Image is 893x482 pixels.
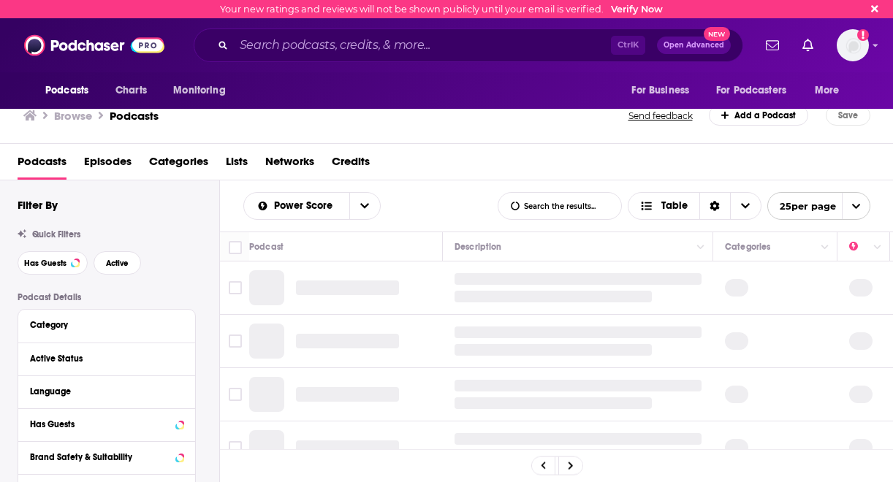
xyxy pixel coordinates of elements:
a: Add a Podcast [709,105,809,126]
div: Brand Safety & Suitability [30,452,171,462]
span: For Podcasters [716,80,786,101]
span: Monitoring [173,80,225,101]
span: Table [661,201,688,211]
a: Podcasts [18,150,66,180]
a: Episodes [84,150,132,180]
span: More [815,80,840,101]
span: Power Score [274,201,338,211]
div: Category [30,320,174,330]
button: Save [826,105,870,126]
a: Lists [226,150,248,180]
button: Active [94,251,141,275]
button: open menu [805,77,858,104]
span: New [704,27,730,41]
a: Categories [149,150,208,180]
button: open menu [349,193,380,219]
button: open menu [621,77,707,104]
img: User Profile [837,29,869,61]
span: Toggle select row [229,441,242,454]
h2: Choose List sort [243,192,381,220]
span: Toggle select row [229,334,242,348]
span: Toggle select row [229,388,242,401]
span: Quick Filters [32,229,80,240]
p: Podcast Details [18,292,196,302]
button: Has Guests [18,251,88,275]
div: Search podcasts, credits, & more... [194,28,743,62]
img: Podchaser - Follow, Share and Rate Podcasts [24,31,164,59]
button: Brand Safety & Suitability [30,448,183,466]
span: Toggle select row [229,281,242,294]
div: Language [30,386,174,397]
button: Column Actions [692,239,710,256]
button: Send feedback [624,110,697,122]
a: Charts [106,77,156,104]
button: open menu [244,201,349,211]
a: Networks [265,150,314,180]
h2: Filter By [18,198,58,212]
span: Charts [115,80,147,101]
span: Ctrl K [611,36,645,55]
div: Description [455,238,501,256]
button: Show profile menu [837,29,869,61]
svg: Email not verified [857,29,869,41]
input: Search podcasts, credits, & more... [234,34,611,57]
div: Has Guests [30,419,171,429]
a: Credits [332,150,370,180]
button: Has Guests [30,415,183,433]
a: Podcasts [110,109,159,123]
div: Sort Direction [699,193,730,219]
span: For Business [631,80,689,101]
button: Column Actions [816,239,834,256]
span: Logged in as jbarbour [837,29,869,61]
div: Categories [725,238,770,256]
button: open menu [35,77,107,104]
span: Open Advanced [664,42,724,49]
a: Show notifications dropdown [760,33,785,58]
span: Podcasts [45,80,88,101]
span: 25 per page [768,195,836,218]
button: Language [30,382,183,400]
button: Category [30,315,183,334]
button: open menu [707,77,807,104]
div: Your new ratings and reviews will not be shown publicly until your email is verified. [220,4,663,15]
span: Has Guests [24,259,66,267]
button: open menu [163,77,244,104]
span: Active [106,259,129,267]
button: open menu [767,192,870,220]
button: Active Status [30,349,183,367]
div: Active Status [30,353,174,364]
button: Choose View [628,192,761,220]
div: Podcast [249,238,284,256]
h3: Browse [54,109,92,123]
a: Verify Now [611,4,663,15]
button: Column Actions [869,239,886,256]
div: Power Score [849,238,870,256]
button: Open AdvancedNew [657,37,731,54]
a: Show notifications dropdown [797,33,819,58]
